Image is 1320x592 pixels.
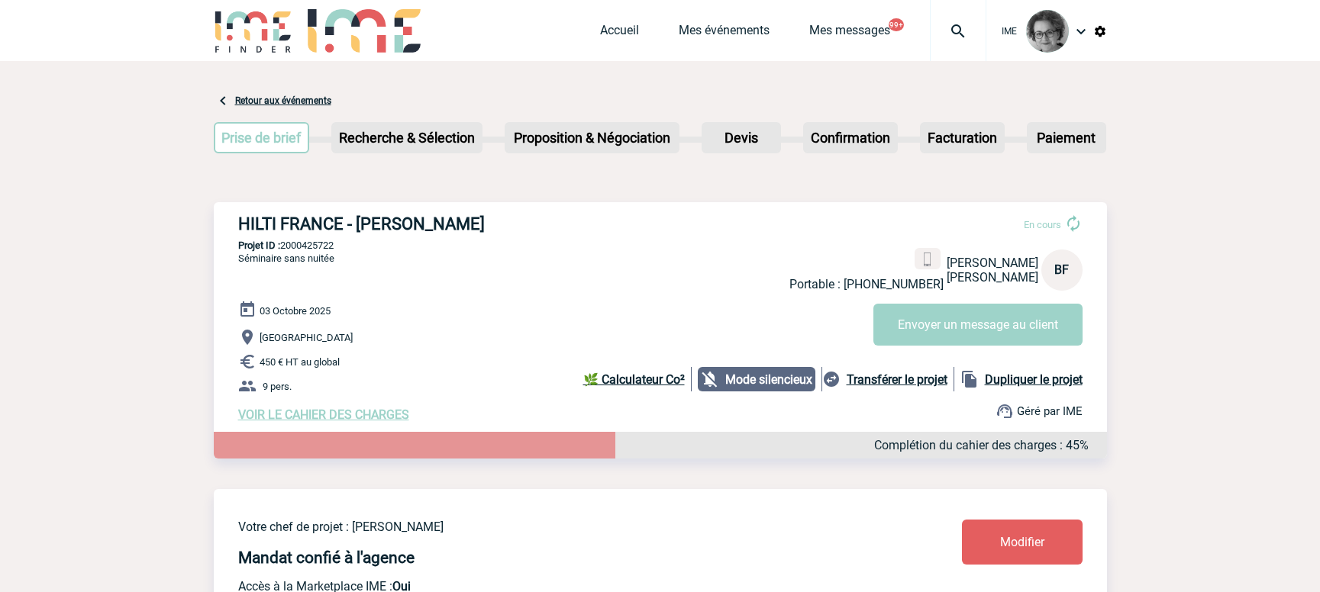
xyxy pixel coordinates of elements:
b: Projet ID : [238,240,280,251]
a: 🌿 Calculateur Co² [583,367,692,391]
div: Notifications désactivées [698,367,822,391]
img: IME-Finder [214,9,293,53]
p: Prise de brief [215,124,308,152]
button: Envoyer un message au client [873,304,1083,346]
img: support.png [996,402,1014,420]
span: [PERSON_NAME] [947,270,1038,285]
p: Facturation [921,124,1003,152]
span: En cours [1024,219,1061,230]
span: 03 Octobre 2025 [260,305,331,317]
p: Devis [703,124,779,152]
p: Votre chef de projet : [PERSON_NAME] [238,520,872,534]
button: 99+ [889,18,904,31]
span: [GEOGRAPHIC_DATA] [260,332,353,343]
h4: Mandat confié à l'agence [238,549,415,567]
p: Paiement [1028,124,1105,152]
b: Mode silencieux [725,372,812,387]
p: Confirmation [805,124,896,152]
a: Mes messages [809,23,890,44]
a: Mes événements [679,23,770,44]
span: 450 € HT au global [260,356,340,368]
p: 2000425722 [214,240,1107,251]
p: Proposition & Négociation [506,124,678,152]
b: Dupliquer le projet [985,372,1083,387]
img: portable.png [921,253,934,266]
span: BF [1054,262,1069,277]
h3: HILTI FRANCE - [PERSON_NAME] [238,214,696,233]
img: 101028-0.jpg [1026,10,1069,53]
p: Portable : [PHONE_NUMBER] [789,277,944,291]
span: [PERSON_NAME] [947,256,1038,270]
a: Accueil [600,23,639,44]
a: VOIR LE CAHIER DES CHARGES [238,407,409,422]
span: 9 pers. [263,381,292,392]
b: Transférer le projet [847,372,947,387]
span: Géré par IME [1017,404,1083,418]
b: 🌿 Calculateur Co² [583,372,685,387]
span: Séminaire sans nuitée [238,253,334,264]
span: IME [1002,26,1017,37]
img: file_copy-black-24dp.png [960,370,979,388]
p: Recherche & Sélection [333,124,481,152]
span: Modifier [1000,535,1044,549]
a: Retour aux événements [235,95,331,106]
